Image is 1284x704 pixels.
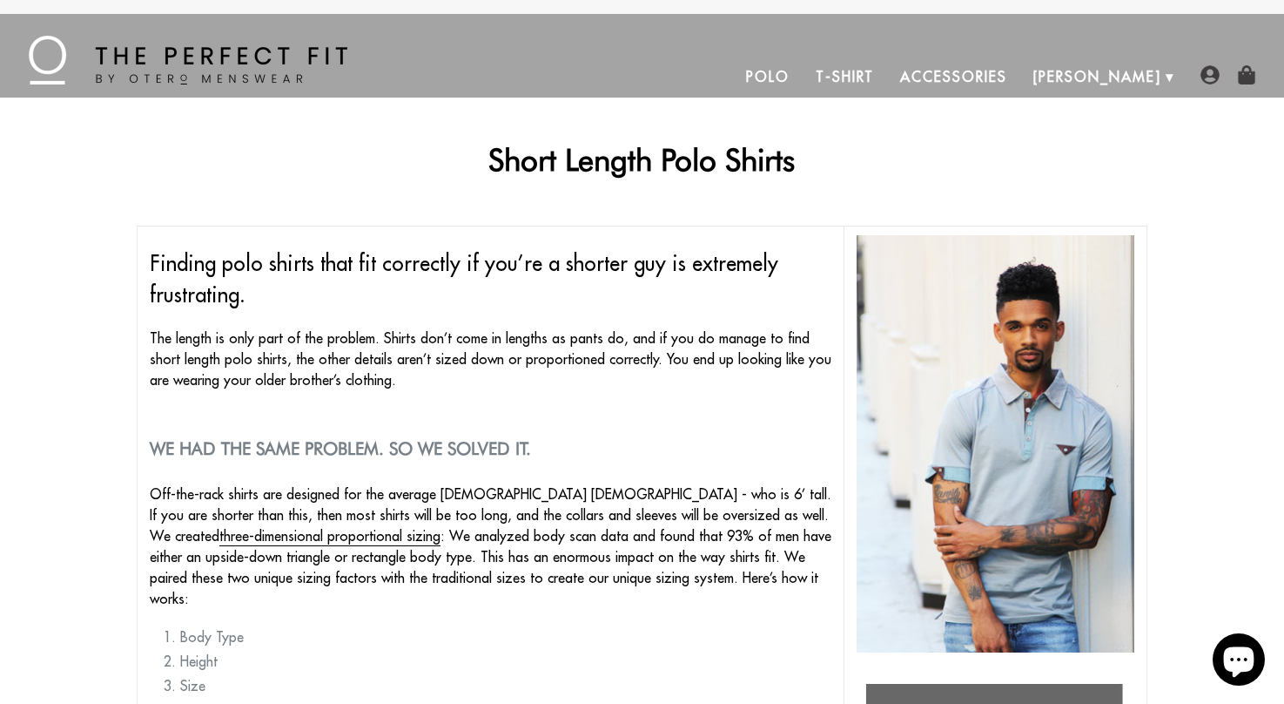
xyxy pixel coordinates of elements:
li: Body Type [180,626,831,647]
span: Finding polo shirts that fit correctly if you’re a shorter guy is extremely frustrating. [150,250,778,308]
span: Off-the-rack shirts are designed for the average [DEMOGRAPHIC_DATA] [DEMOGRAPHIC_DATA] - who is 6... [150,485,831,607]
img: short length polo shirts [857,235,1134,653]
inbox-online-store-chat: Shopify online store chat [1207,633,1270,690]
p: The length is only part of the problem. Shirts don’t come in lengths as pants do, and if you do m... [150,328,831,390]
a: Polo [733,56,803,98]
a: Accessories [887,56,1019,98]
li: Size [180,675,831,696]
a: [PERSON_NAME] [1020,56,1174,98]
h2: We had the same problem. So we solved it. [150,438,831,459]
a: T-Shirt [803,56,887,98]
a: three-dimensional proportional sizing [219,527,440,546]
img: user-account-icon.png [1200,65,1220,85]
h1: Short Length Polo Shirts [137,141,1148,178]
li: Height [180,651,831,672]
img: shopping-bag-icon.png [1237,65,1256,85]
img: The Perfect Fit - by Otero Menswear - Logo [29,36,347,85]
